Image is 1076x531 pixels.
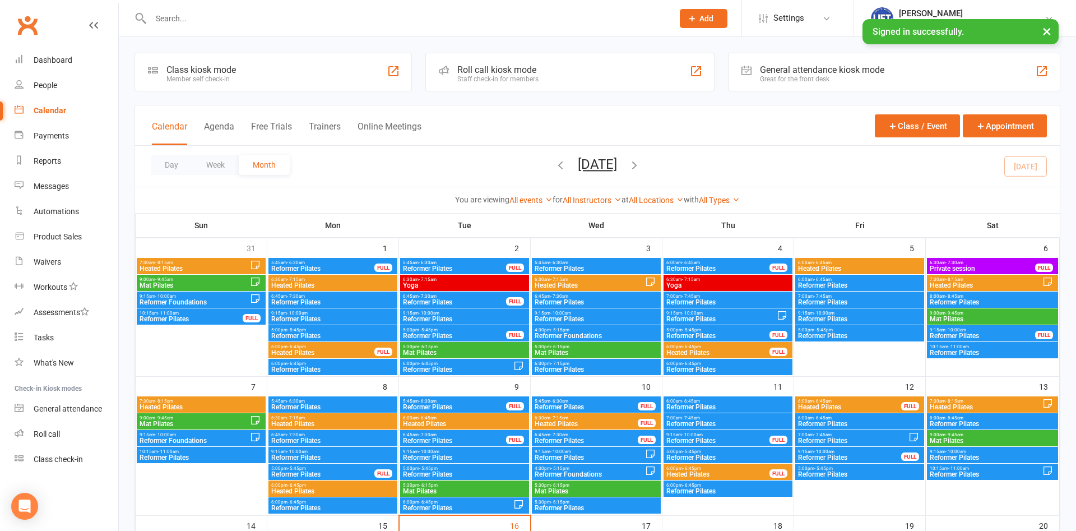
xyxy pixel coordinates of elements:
[383,377,398,395] div: 8
[15,199,118,224] a: Automations
[945,327,966,333] span: - 10:00am
[871,7,893,30] img: thumb_image1711312309.png
[287,432,305,437] span: - 7:30am
[929,311,1056,316] span: 9:00am
[15,325,118,350] a: Tasks
[797,316,922,322] span: Reformer Pilates
[682,399,700,404] span: - 6:45am
[402,311,527,316] span: 9:15am
[287,415,305,421] span: - 7:15am
[666,333,770,339] span: Reformer Pilates
[271,349,375,356] span: Heated Pilates
[34,257,61,266] div: Waivers
[534,294,658,299] span: 6:45am
[166,75,236,83] div: Member self check-in
[402,260,507,265] span: 5:45am
[929,327,1036,333] span: 9:15am
[563,196,622,205] a: All Instructors
[34,404,102,413] div: General attendance
[287,294,305,299] span: - 7:30am
[929,415,1056,421] span: 8:00am
[682,432,703,437] span: - 10:00am
[682,277,700,282] span: - 7:15am
[514,238,530,257] div: 2
[929,299,1056,306] span: Reformer Pilates
[139,399,263,404] span: 7:30am
[402,333,507,339] span: Reformer Pilates
[797,277,922,282] span: 6:00am
[1043,238,1059,257] div: 6
[271,316,395,322] span: Reformer Pilates
[155,399,173,404] span: - 8:15am
[534,404,638,410] span: Reformer Pilates
[534,260,658,265] span: 5:45am
[34,106,66,115] div: Calendar
[929,399,1042,404] span: 7:30am
[666,311,777,316] span: 9:15am
[287,260,305,265] span: - 6:30am
[271,361,395,366] span: 6:00pm
[271,344,375,349] span: 6:00pm
[247,238,267,257] div: 31
[553,195,563,204] strong: for
[34,56,72,64] div: Dashboard
[682,415,700,421] span: - 7:45am
[271,415,395,421] span: 6:30am
[34,207,79,216] div: Automations
[534,277,645,282] span: 6:30am
[797,260,922,265] span: 6:00am
[551,344,569,349] span: - 6:15pm
[797,404,902,410] span: Heated Pilates
[769,331,787,339] div: FULL
[402,327,507,333] span: 5:00pm
[139,311,243,316] span: 10:15am
[287,277,305,282] span: - 7:15am
[15,275,118,300] a: Workouts
[684,195,699,204] strong: with
[271,399,395,404] span: 5:45am
[271,421,395,427] span: Heated Pilates
[682,311,703,316] span: - 10:00am
[271,333,395,339] span: Reformer Pilates
[402,366,513,373] span: Reformer Pilates
[139,294,250,299] span: 9:15am
[419,432,437,437] span: - 7:30am
[534,432,638,437] span: 6:45am
[34,430,60,438] div: Roll call
[419,277,437,282] span: - 7:15am
[814,294,832,299] span: - 7:45am
[419,260,437,265] span: - 6:30am
[929,294,1056,299] span: 8:00am
[797,399,902,404] span: 6:00am
[622,195,629,204] strong: at
[797,415,922,421] span: 6:00am
[15,48,118,73] a: Dashboard
[682,294,700,299] span: - 7:45am
[929,404,1042,410] span: Heated Pilates
[531,214,662,237] th: Wed
[34,283,67,292] div: Workouts
[683,344,701,349] span: - 6:45pm
[769,436,787,444] div: FULL
[15,300,118,325] a: Assessments
[509,196,553,205] a: All events
[15,422,118,447] a: Roll call
[929,277,1042,282] span: 7:30am
[514,377,530,395] div: 9
[15,123,118,149] a: Payments
[873,26,964,37] span: Signed in successfully.
[929,421,1056,427] span: Reformer Pilates
[15,447,118,472] a: Class kiosk mode
[683,327,701,333] span: - 5:45pm
[374,348,392,356] div: FULL
[402,361,513,366] span: 6:00pm
[797,282,922,289] span: Reformer Pilates
[402,282,527,289] span: Yoga
[899,8,1045,19] div: [PERSON_NAME]
[287,361,306,366] span: - 6:45pm
[419,361,438,366] span: - 6:45pm
[929,316,1056,322] span: Mat Pilates
[271,294,395,299] span: 6:45am
[139,415,250,421] span: 9:00am
[550,294,568,299] span: - 7:30am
